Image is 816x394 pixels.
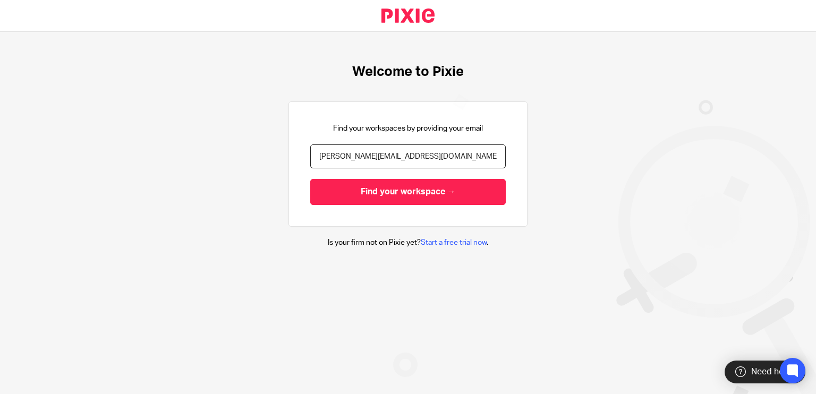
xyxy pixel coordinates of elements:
h1: Welcome to Pixie [352,64,464,80]
p: Is your firm not on Pixie yet? . [328,237,488,248]
input: Find your workspace → [310,179,506,205]
div: Need help? [725,361,805,383]
p: Find your workspaces by providing your email [333,123,483,134]
input: name@example.com [310,144,506,168]
a: Start a free trial now [421,239,487,246]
